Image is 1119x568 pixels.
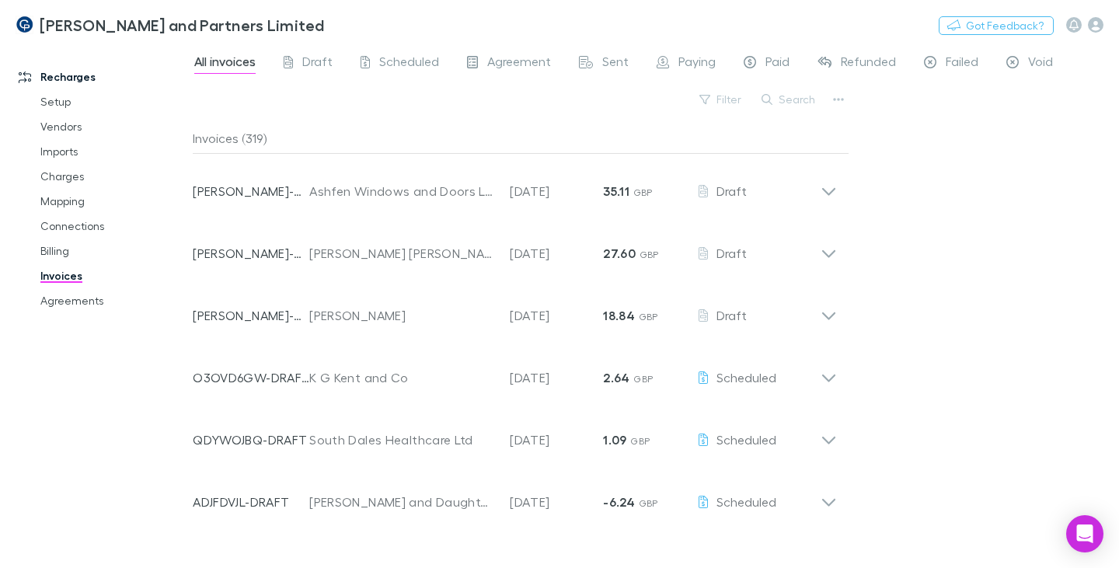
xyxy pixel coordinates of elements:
span: GBP [633,373,653,385]
p: [DATE] [510,244,603,263]
a: Invoices [25,263,201,288]
span: Draft [716,308,747,322]
span: Sent [602,54,629,74]
a: Imports [25,139,201,164]
a: Recharges [3,64,201,89]
p: O3OVD6GW-DRAFT [193,368,309,387]
img: Coates and Partners Limited's Logo [16,16,33,34]
p: [DATE] [510,182,603,200]
div: South Dales Healthcare Ltd [309,430,494,449]
span: Failed [946,54,978,74]
button: Search [754,90,824,109]
a: Setup [25,89,201,114]
button: Filter [692,90,751,109]
span: GBP [633,186,653,198]
span: Scheduled [379,54,439,74]
div: K G Kent and Co [309,368,494,387]
span: Scheduled [716,494,776,509]
a: Agreements [25,288,201,313]
span: Paid [765,54,790,74]
span: Scheduled [716,370,776,385]
p: [DATE] [510,306,603,325]
a: Mapping [25,189,201,214]
div: O3OVD6GW-DRAFTK G Kent and Co[DATE]2.64 GBPScheduled [180,340,849,402]
a: Connections [25,214,201,239]
span: Paying [678,54,716,74]
p: [PERSON_NAME]-0393 [193,182,309,200]
p: [PERSON_NAME]-0388 [193,244,309,263]
strong: 27.60 [603,246,636,261]
p: QDYWOJBQ-DRAFT [193,430,309,449]
a: [PERSON_NAME] and Partners Limited [6,6,334,44]
p: [DATE] [510,493,603,511]
span: Draft [716,246,747,260]
span: Refunded [841,54,896,74]
span: Agreement [487,54,551,74]
div: QDYWOJBQ-DRAFTSouth Dales Healthcare Ltd[DATE]1.09 GBPScheduled [180,402,849,465]
span: GBP [639,497,658,509]
a: Charges [25,164,201,189]
p: [PERSON_NAME]-0313 [193,306,309,325]
span: Scheduled [716,432,776,447]
strong: 2.64 [603,370,629,385]
div: ADJFDVJL-DRAFT[PERSON_NAME] and Daughters[DATE]-6.24 GBPScheduled [180,465,849,527]
strong: -6.24 [603,494,635,510]
a: Vendors [25,114,201,139]
div: [PERSON_NAME]-0393Ashfen Windows and Doors Ltd[DATE]35.11 GBPDraft [180,154,849,216]
p: [DATE] [510,368,603,387]
div: Ashfen Windows and Doors Ltd [309,182,494,200]
p: [DATE] [510,430,603,449]
div: [PERSON_NAME] and Daughters [309,493,494,511]
span: Draft [302,54,333,74]
div: [PERSON_NAME]-0388[PERSON_NAME] [PERSON_NAME][DATE]27.60 GBPDraft [180,216,849,278]
p: ADJFDVJL-DRAFT [193,493,309,511]
div: [PERSON_NAME] [309,306,494,325]
span: GBP [640,249,659,260]
h3: [PERSON_NAME] and Partners Limited [40,16,325,34]
span: Draft [716,183,747,198]
a: Billing [25,239,201,263]
strong: 18.84 [603,308,635,323]
button: Got Feedback? [939,16,1054,35]
strong: 1.09 [603,432,626,448]
span: GBP [630,435,650,447]
span: GBP [639,311,658,322]
div: [PERSON_NAME]-0313[PERSON_NAME][DATE]18.84 GBPDraft [180,278,849,340]
strong: 35.11 [603,183,629,199]
div: Open Intercom Messenger [1066,515,1103,552]
div: [PERSON_NAME] [PERSON_NAME] [309,244,494,263]
span: Void [1028,54,1053,74]
span: All invoices [194,54,256,74]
